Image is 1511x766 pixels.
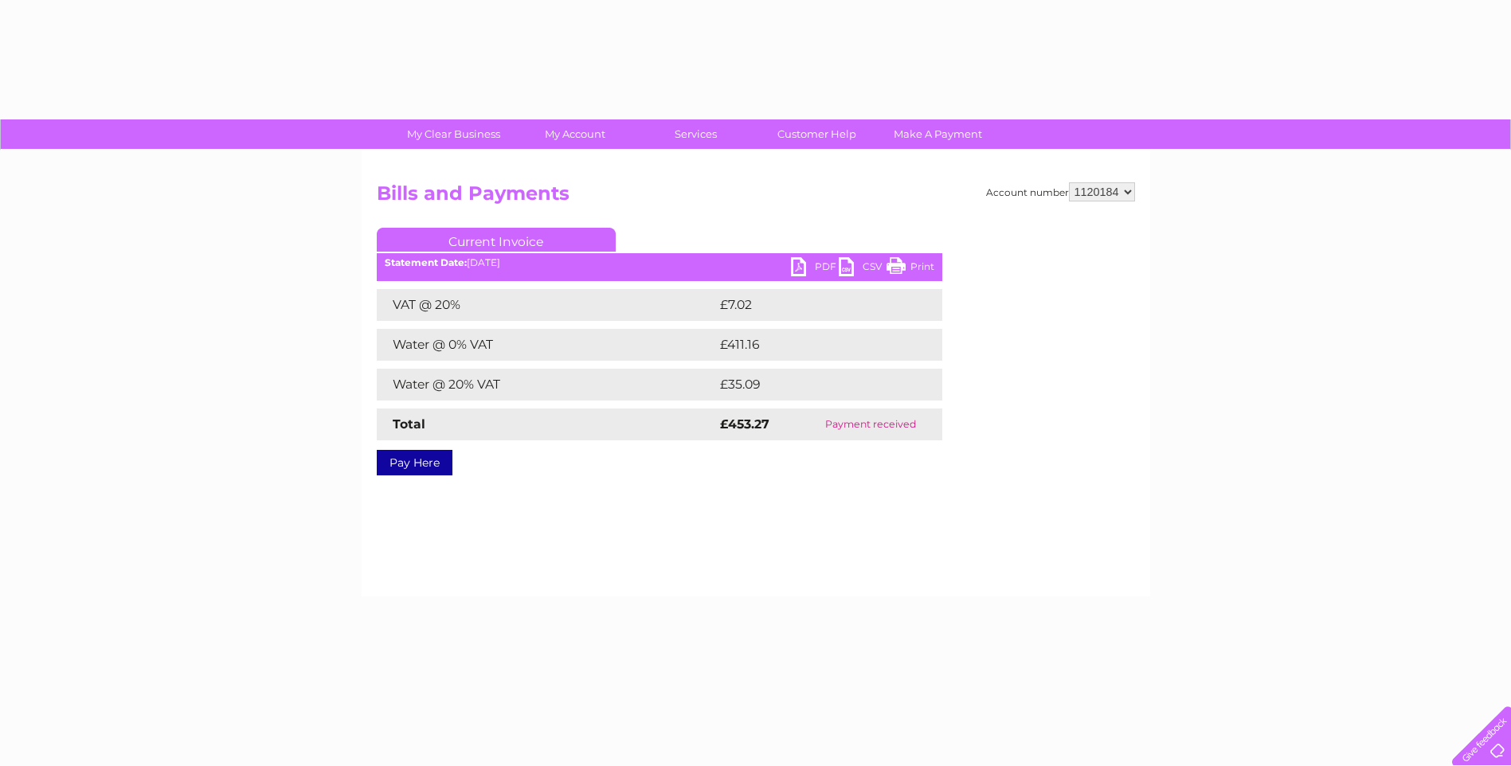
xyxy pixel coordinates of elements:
td: Payment received [799,408,942,440]
td: Water @ 20% VAT [377,369,716,401]
td: £411.16 [716,329,910,361]
a: Make A Payment [872,119,1004,149]
b: Statement Date: [385,256,467,268]
a: My Account [509,119,640,149]
a: Customer Help [751,119,883,149]
a: Print [887,257,934,280]
a: CSV [839,257,887,280]
a: Services [630,119,761,149]
td: VAT @ 20% [377,289,716,321]
strong: £453.27 [720,416,769,432]
strong: Total [393,416,425,432]
a: Current Invoice [377,228,616,252]
div: Account number [986,182,1135,201]
div: [DATE] [377,257,942,268]
h2: Bills and Payments [377,182,1135,213]
a: PDF [791,257,839,280]
a: Pay Here [377,450,452,475]
a: My Clear Business [388,119,519,149]
td: £7.02 [716,289,905,321]
td: Water @ 0% VAT [377,329,716,361]
td: £35.09 [716,369,910,401]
